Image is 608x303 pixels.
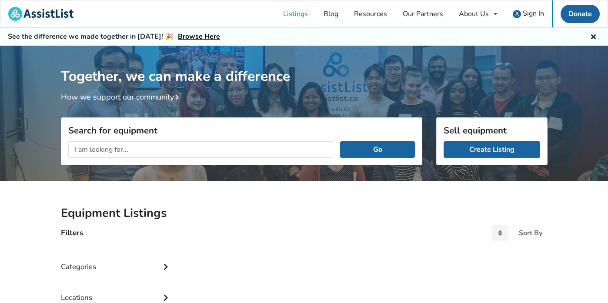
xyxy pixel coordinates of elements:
[505,0,552,27] a: user icon Sign In
[61,228,83,238] h4: Filters
[8,7,73,21] img: assistlist-logo
[178,32,220,41] a: Browse Here
[513,10,521,18] img: user icon
[346,0,395,27] a: Resources
[61,46,548,85] h1: Together, we can make a difference
[459,10,489,17] div: About Us
[275,0,316,27] a: Listings
[444,125,540,136] h3: Sell equipment
[561,5,600,23] a: Donate
[61,206,548,221] h2: Equipment Listings
[444,141,540,158] a: Create Listing
[68,125,415,136] h3: Search for equipment
[519,230,542,236] div: Sort By
[340,141,414,158] button: Go
[61,92,183,102] a: How we support our community
[61,245,172,276] div: Categories
[68,141,334,158] input: I am looking for...
[523,9,544,18] span: Sign In
[8,32,220,41] h5: See the difference we made together in [DATE]! 🎉
[395,0,451,27] a: Our Partners
[316,0,346,27] a: Blog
